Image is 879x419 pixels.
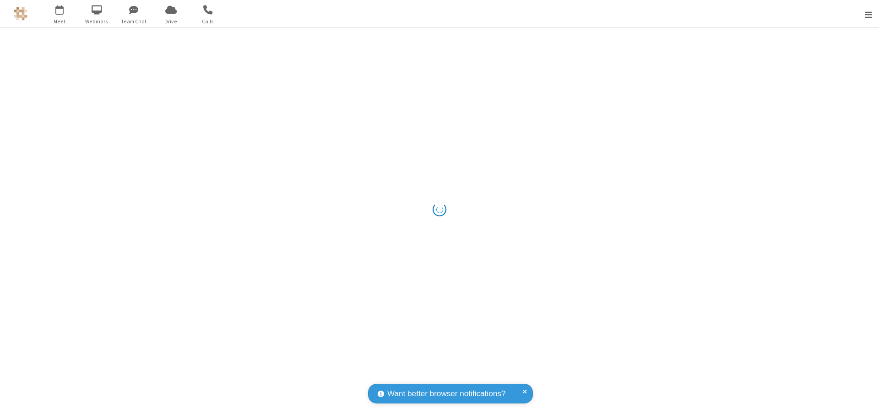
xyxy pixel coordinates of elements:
[154,17,188,26] span: Drive
[191,17,225,26] span: Calls
[387,388,505,400] span: Want better browser notifications?
[43,17,77,26] span: Meet
[80,17,114,26] span: Webinars
[117,17,151,26] span: Team Chat
[14,7,27,21] img: QA Selenium DO NOT DELETE OR CHANGE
